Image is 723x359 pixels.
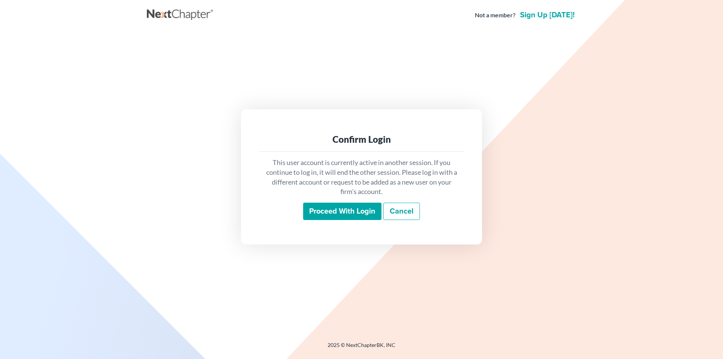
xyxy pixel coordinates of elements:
a: Cancel [383,203,420,220]
strong: Not a member? [475,11,516,20]
p: This user account is currently active in another session. If you continue to log in, it will end ... [265,158,458,197]
input: Proceed with login [303,203,381,220]
div: Confirm Login [265,133,458,145]
div: 2025 © NextChapterBK, INC [147,341,576,355]
a: Sign up [DATE]! [519,11,576,19]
